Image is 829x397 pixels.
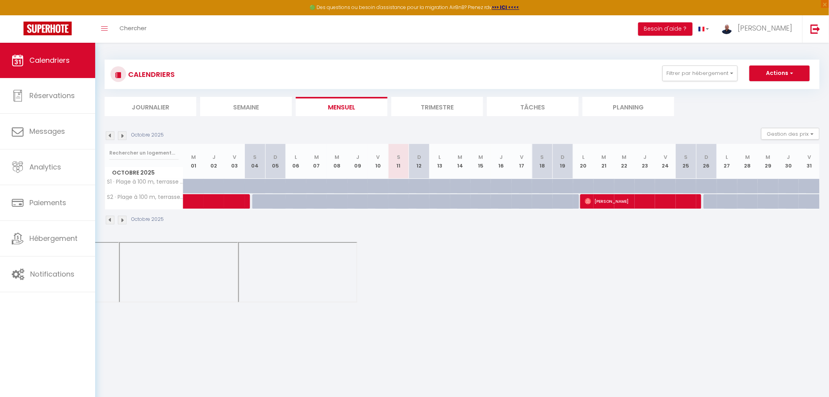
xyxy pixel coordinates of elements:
[29,91,75,100] span: Réservations
[105,97,196,116] li: Journalier
[417,153,421,161] abbr: D
[745,153,750,161] abbr: M
[811,24,820,34] img: logout
[662,66,738,81] button: Filtrer par hébergement
[532,144,552,179] th: 18
[335,153,339,161] abbr: M
[761,128,820,140] button: Gestion des prix
[583,97,674,116] li: Planning
[715,15,802,43] a: ... [PERSON_NAME]
[200,97,292,116] li: Semaine
[109,146,179,160] input: Rechercher un logement...
[749,66,810,81] button: Actions
[204,144,224,179] th: 02
[306,144,327,179] th: 07
[391,97,483,116] li: Trimestre
[602,153,606,161] abbr: M
[807,153,811,161] abbr: V
[696,144,717,179] th: 26
[737,144,758,179] th: 28
[212,153,215,161] abbr: J
[224,144,244,179] th: 03
[30,269,74,279] span: Notifications
[787,153,790,161] abbr: J
[273,153,277,161] abbr: D
[409,144,429,179] th: 12
[738,23,793,33] span: [PERSON_NAME]
[643,153,646,161] abbr: J
[131,131,164,139] p: Octobre 2025
[766,153,771,161] abbr: M
[638,22,693,36] button: Besoin d'aide ?
[245,144,265,179] th: 04
[327,144,347,179] th: 08
[726,153,728,161] abbr: L
[24,22,72,35] img: Super Booking
[368,144,388,179] th: 10
[265,144,286,179] th: 05
[561,153,565,161] abbr: D
[541,153,544,161] abbr: S
[635,144,655,179] th: 23
[296,97,387,116] li: Mensuel
[388,144,409,179] th: 11
[655,144,675,179] th: 24
[429,144,450,179] th: 13
[397,153,400,161] abbr: S
[105,167,183,178] span: Octobre 2025
[721,22,733,34] img: ...
[376,153,380,161] abbr: V
[471,144,491,179] th: 15
[356,153,359,161] abbr: J
[492,4,519,11] a: >>> ICI <<<<
[664,153,667,161] abbr: V
[286,144,306,179] th: 06
[131,216,164,223] p: Octobre 2025
[573,144,594,179] th: 20
[119,24,147,32] span: Chercher
[29,233,78,243] span: Hébergement
[553,144,573,179] th: 19
[799,144,820,179] th: 31
[106,194,185,200] span: S2 · Plage à 100 m, terrasse vue mer, parking, wifi
[717,144,737,179] th: 27
[778,144,799,179] th: 30
[295,153,297,161] abbr: L
[458,153,463,161] abbr: M
[233,153,236,161] abbr: V
[487,97,579,116] li: Tâches
[126,66,175,83] h3: CALENDRIERS
[622,153,627,161] abbr: M
[191,153,196,161] abbr: M
[758,144,778,179] th: 29
[348,144,368,179] th: 09
[520,153,523,161] abbr: V
[582,153,585,161] abbr: L
[594,144,614,179] th: 21
[183,144,204,179] th: 01
[29,162,61,172] span: Analytics
[114,15,152,43] a: Chercher
[614,144,635,179] th: 22
[29,198,66,208] span: Paiements
[450,144,471,179] th: 14
[106,179,185,185] span: S1 · Plage à 100 m, terrasse vue mer, parking, wifi
[314,153,319,161] abbr: M
[512,144,532,179] th: 17
[500,153,503,161] abbr: J
[478,153,483,161] abbr: M
[676,144,696,179] th: 25
[704,153,708,161] abbr: D
[684,153,688,161] abbr: S
[438,153,441,161] abbr: L
[585,194,693,209] span: [PERSON_NAME]
[29,126,65,136] span: Messages
[253,153,257,161] abbr: S
[29,55,70,65] span: Calendriers
[491,144,511,179] th: 16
